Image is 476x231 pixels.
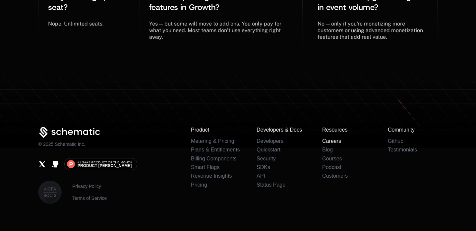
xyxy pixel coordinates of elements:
a: API [257,173,265,179]
h3: Product [191,127,241,133]
img: SOC II & Aicapa [38,181,62,204]
a: Developers [257,138,283,144]
a: Billing Components [191,156,237,161]
h3: Community [388,127,438,133]
a: Privacy Policy [72,183,107,190]
a: Security [257,156,276,161]
a: Terms of Service [72,195,107,202]
h3: Developers & Docs [257,127,306,133]
a: Status Page [257,182,285,188]
a: Github [388,138,403,144]
a: Pricing [191,182,207,188]
a: Podcast [322,164,341,170]
a: Courses [322,156,342,161]
a: Github [51,160,59,168]
a: Testimonials [388,147,417,152]
span: No — only if you're monetizing more customers or using advanced monetization features that add re... [318,21,424,40]
a: Blog [322,147,333,152]
span: Product [PERSON_NAME] [78,164,132,168]
a: Plans & Entitlements [191,147,240,152]
a: Metering & Pricing [191,138,234,144]
a: X [38,160,46,168]
span: Nope. Unlimited seats. [48,21,104,27]
p: © 2025 Schematic Inc. [38,141,85,147]
a: SDKs [257,164,270,170]
a: Careers [322,138,341,144]
span: #1 SaaS Product of the Month [78,161,132,164]
a: Revenue Insights [191,173,232,179]
a: Quickstart [257,147,280,152]
a: #1 SaaS Product of the MonthProduct [PERSON_NAME] [64,158,137,170]
span: Yes — but some will move to add ons. You only pay for what you need. Most teams don’t use everyth... [149,21,283,40]
a: Customers [322,173,348,179]
h3: Resources [322,127,372,133]
a: Smart Flags [191,164,219,170]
